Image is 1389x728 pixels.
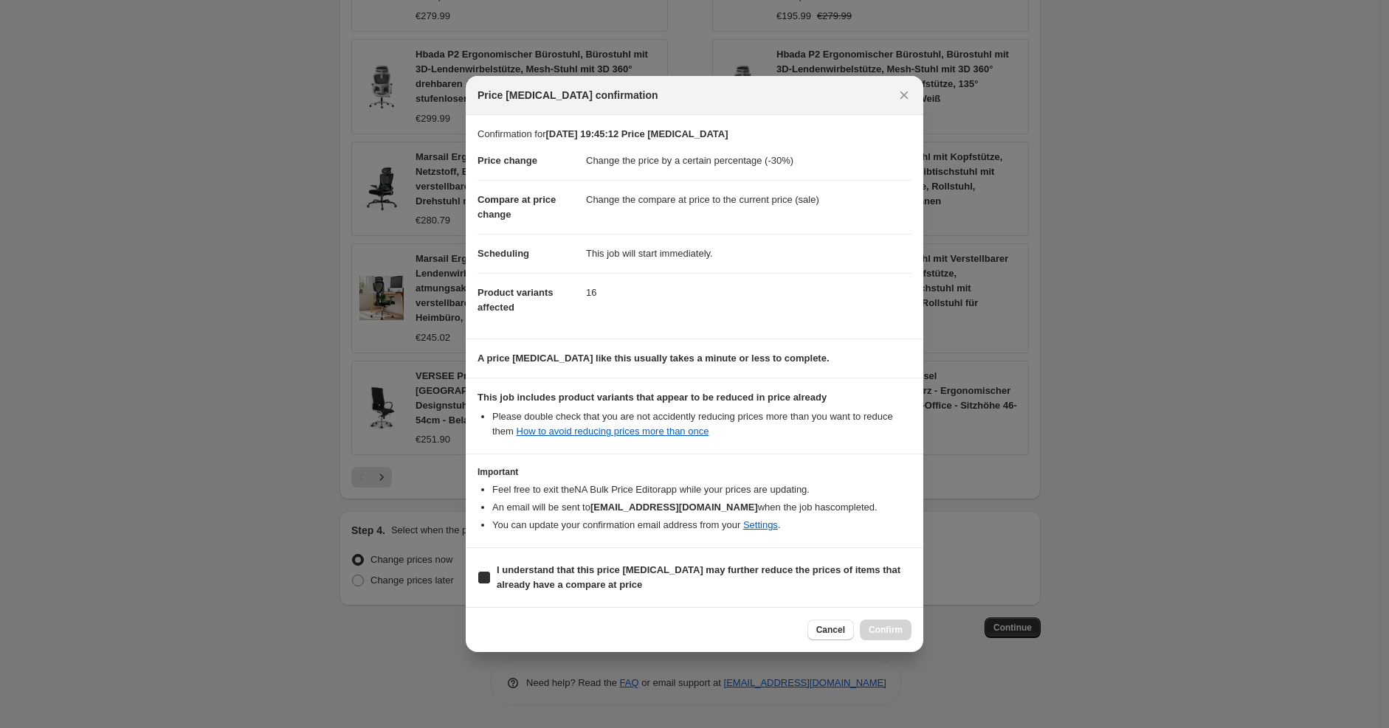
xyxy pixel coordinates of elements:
[478,127,911,142] p: Confirmation for
[497,564,900,590] b: I understand that this price [MEDICAL_DATA] may further reduce the prices of items that already h...
[807,620,854,640] button: Cancel
[545,128,728,139] b: [DATE] 19:45:12 Price [MEDICAL_DATA]
[478,155,537,166] span: Price change
[586,273,911,312] dd: 16
[590,502,758,513] b: [EMAIL_ADDRESS][DOMAIN_NAME]
[478,466,911,478] h3: Important
[478,353,830,364] b: A price [MEDICAL_DATA] like this usually takes a minute or less to complete.
[492,518,911,533] li: You can update your confirmation email address from your .
[894,85,914,105] button: Close
[492,409,911,439] li: Please double check that you are not accidently reducing prices more than you want to reduce them
[478,392,827,403] b: This job includes product variants that appear to be reduced in price already
[743,519,778,530] a: Settings
[586,142,911,180] dd: Change the price by a certain percentage (-30%)
[492,482,911,497] li: Feel free to exit the NA Bulk Price Editor app while your prices are updating.
[517,426,709,437] a: How to avoid reducing prices more than once
[586,234,911,273] dd: This job will start immediately.
[478,287,554,313] span: Product variants affected
[478,88,658,103] span: Price [MEDICAL_DATA] confirmation
[816,624,845,636] span: Cancel
[478,248,529,259] span: Scheduling
[478,194,556,220] span: Compare at price change
[586,180,911,219] dd: Change the compare at price to the current price (sale)
[492,500,911,515] li: An email will be sent to when the job has completed .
